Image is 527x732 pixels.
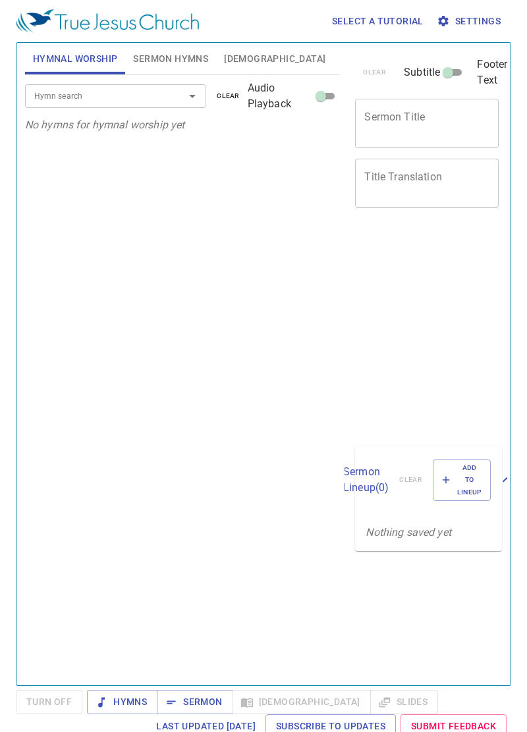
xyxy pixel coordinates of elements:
button: Open [183,87,202,105]
span: Footer Text [477,57,507,88]
i: Nothing saved yet [366,526,451,538]
button: clear [209,88,248,104]
span: Audio Playback [248,80,314,112]
button: Add to Lineup [433,459,491,501]
button: Hymns [87,690,157,714]
span: Subtitle [404,65,440,80]
div: Sermon Lineup(0)clearAdd to Lineup [355,446,502,514]
span: Hymnal Worship [33,51,118,67]
span: Sermon [167,694,222,710]
button: Select a tutorial [327,9,429,34]
span: [DEMOGRAPHIC_DATA] [224,51,325,67]
span: Settings [439,13,501,30]
span: Add to Lineup [441,462,482,498]
button: Settings [434,9,506,34]
iframe: from-child [350,222,472,442]
img: True Jesus Church [16,9,199,33]
span: Hymns [97,694,147,710]
span: Sermon Hymns [133,51,208,67]
p: Sermon Lineup ( 0 ) [343,464,389,496]
span: clear [217,90,240,102]
button: Sermon [157,690,233,714]
span: Select a tutorial [332,13,424,30]
i: No hymns for hymnal worship yet [25,118,185,131]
